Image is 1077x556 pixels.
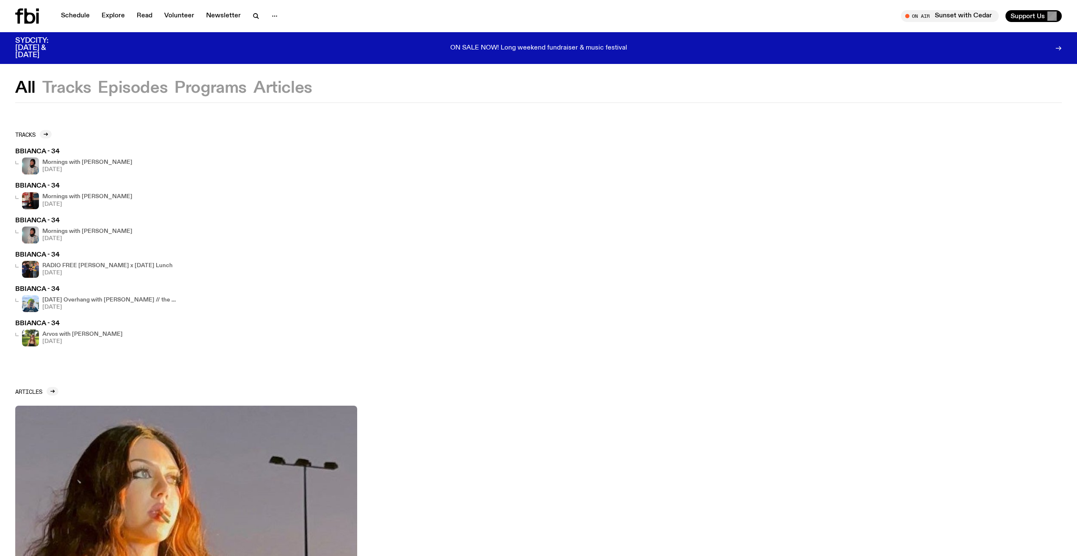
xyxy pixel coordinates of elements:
span: [DATE] [42,270,173,276]
a: Volunteer [159,10,199,22]
h4: Mornings with [PERSON_NAME] [42,194,132,199]
img: Lizzie Bowles is sitting in a bright green field of grass, with dark sunglasses and a black top. ... [22,329,39,346]
a: Tracks [15,130,52,138]
span: [DATE] [42,167,132,172]
img: RFA 4 SLC [22,261,39,278]
button: Articles [253,80,312,96]
a: Newsletter [201,10,246,22]
h4: RADIO FREE [PERSON_NAME] x [DATE] Lunch [42,263,173,268]
button: On AirSunset with Cedar [901,10,999,22]
a: BBIANCA - 34RFA 4 SLCRADIO FREE [PERSON_NAME] x [DATE] Lunch[DATE] [15,252,173,278]
a: BBIANCA - 34[DATE] Overhang with [PERSON_NAME] // the almost quarter life crisis (?) edition[DATE] [15,286,178,312]
h3: BBIANCA - 34 [15,183,132,189]
a: Read [132,10,157,22]
span: Support Us [1011,12,1045,20]
button: Episodes [98,80,168,96]
img: Kana Frazer is smiling at the camera with her head tilted slightly to her left. She wears big bla... [22,158,39,174]
a: BBIANCA - 34Lizzie Bowles is sitting in a bright green field of grass, with dark sunglasses and a... [15,321,123,346]
img: Kana Frazer is smiling at the camera with her head tilted slightly to her left. She wears big bla... [22,227,39,243]
h3: BBIANCA - 34 [15,218,132,224]
button: Programs [174,80,247,96]
h4: Mornings with [PERSON_NAME] [42,160,132,165]
h3: BBIANCA - 34 [15,149,132,155]
button: Tracks [42,80,91,96]
a: articles [15,387,58,396]
button: Support Us [1005,10,1062,22]
h3: BBIANCA - 34 [15,286,178,293]
a: Schedule [56,10,95,22]
h3: SYDCITY: [DATE] & [DATE] [15,37,69,59]
h4: [DATE] Overhang with [PERSON_NAME] // the almost quarter life crisis (?) edition [42,297,178,303]
p: ON SALE NOW! Long weekend fundraiser & music festival [450,44,627,52]
h2: articles [15,388,42,395]
a: Explore [96,10,130,22]
span: [DATE] [42,236,132,241]
h3: BBIANCA - 34 [15,321,123,327]
a: BBIANCA - 34Mornings with [PERSON_NAME][DATE] [15,183,132,209]
h2: Tracks [15,131,36,138]
h3: BBIANCA - 34 [15,252,173,258]
span: [DATE] [42,304,178,310]
a: BBIANCA - 34Kana Frazer is smiling at the camera with her head tilted slightly to her left. She w... [15,218,132,243]
span: [DATE] [42,339,123,344]
a: BBIANCA - 34Kana Frazer is smiling at the camera with her head tilted slightly to her left. She w... [15,149,132,174]
h4: Arvos with [PERSON_NAME] [42,332,123,337]
span: [DATE] [42,202,132,207]
h4: Mornings with [PERSON_NAME] [42,229,132,234]
button: All [15,80,36,96]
